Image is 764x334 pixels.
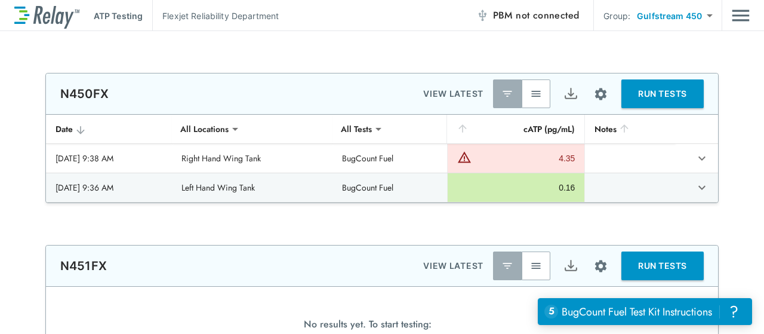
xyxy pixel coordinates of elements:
img: Offline Icon [476,10,488,22]
button: RUN TESTS [621,252,704,280]
p: ATP Testing [94,10,143,22]
p: Flexjet Reliability Department [162,10,279,22]
img: LuminUltra Relay [14,3,79,29]
table: sticky table [46,115,718,203]
iframe: Resource center [538,298,752,325]
img: Settings Icon [593,87,608,102]
button: Main menu [732,4,750,27]
div: All Tests [332,117,380,141]
div: cATP (pg/mL) [457,122,575,136]
td: BugCount Fuel [332,173,448,202]
img: Export Icon [563,87,578,102]
td: BugCount Fuel [332,144,448,173]
img: View All [530,260,542,272]
button: expand row [692,148,712,168]
button: Export [556,79,585,108]
img: Warning [457,150,472,164]
th: Date [46,115,172,144]
img: Settings Icon [593,259,608,274]
img: View All [530,88,542,100]
img: Drawer Icon [732,4,750,27]
img: Latest [501,88,513,100]
div: [DATE] 9:38 AM [56,152,162,164]
p: N450FX [60,87,109,101]
p: VIEW LATEST [423,259,483,273]
button: RUN TESTS [621,79,704,108]
span: PBM [493,7,580,24]
button: Site setup [585,250,617,282]
p: VIEW LATEST [423,87,483,101]
div: Notes [594,122,666,136]
div: All Locations [172,117,237,141]
td: Right Hand Wing Tank [172,144,332,173]
button: Export [556,252,585,280]
img: Latest [501,260,513,272]
span: not connected [516,8,579,22]
button: PBM not connected [472,4,584,27]
td: Left Hand Wing Tank [172,173,332,202]
button: Site setup [585,78,617,110]
p: Group: [603,10,630,22]
div: [DATE] 9:36 AM [56,182,162,194]
div: 0.16 [457,182,575,194]
div: 4.35 [475,152,575,164]
button: expand row [692,177,712,198]
img: Export Icon [563,259,578,274]
p: N451FX [60,259,107,273]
